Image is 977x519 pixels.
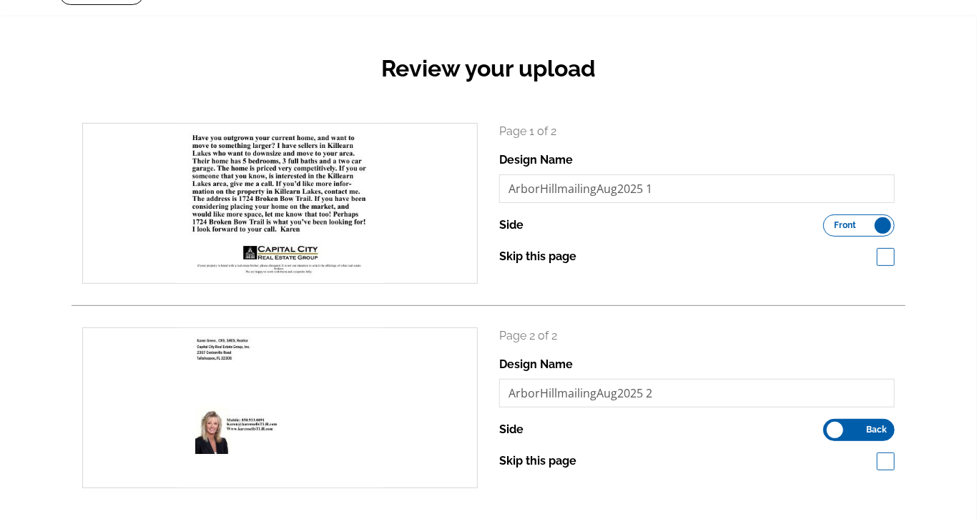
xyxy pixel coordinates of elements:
label: Design Name [499,356,573,373]
input: File Name [499,379,895,407]
label: Skip this page [499,453,576,470]
p: Page 1 of 2 [499,123,895,140]
label: Skip this page [499,248,576,265]
iframe: LiveChat chat widget [691,187,977,519]
label: Design Name [499,152,573,169]
label: Side [499,217,524,234]
input: File Name [499,174,895,203]
h2: Review your upload [72,55,905,82]
p: Page 2 of 2 [499,327,895,345]
label: Side [499,421,524,438]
